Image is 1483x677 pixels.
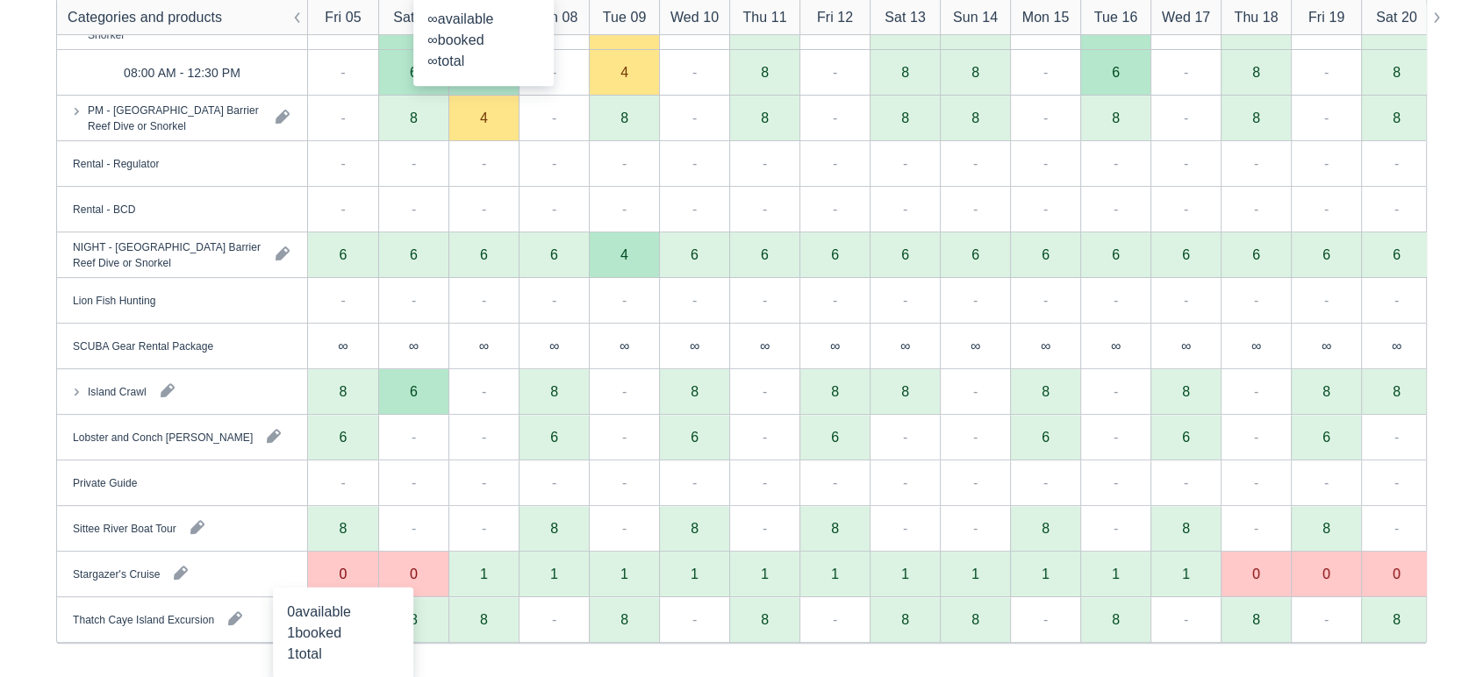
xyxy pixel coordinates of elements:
div: 1 [550,567,558,581]
div: 8 [1322,521,1330,535]
div: 1 [831,567,839,581]
div: - [1324,16,1329,37]
div: 0 [1361,552,1431,597]
div: - [552,61,556,82]
div: - [1254,289,1258,310]
div: 8 [901,65,909,79]
div: 6 [410,247,418,261]
div: - [692,107,697,128]
div: PM - [GEOGRAPHIC_DATA] Barrier Reef Dive or Snorkel [88,102,261,133]
div: - [1324,153,1329,174]
div: 8 [410,612,418,626]
div: 6 [1042,430,1050,444]
div: - [1394,198,1399,219]
div: - [692,472,697,493]
div: - [1184,153,1188,174]
div: 1 [1182,567,1190,581]
div: 6 [1010,415,1080,460]
div: - [1394,289,1399,310]
div: - [973,198,978,219]
div: 6 [761,247,769,261]
div: - [763,153,767,174]
div: total [427,51,540,72]
div: 8 [691,521,699,535]
div: Categories and products [68,7,222,28]
div: - [692,153,697,174]
div: - [763,289,767,310]
div: Wed 10 [670,7,719,28]
div: 8 [799,506,870,552]
div: ∞ [971,338,980,353]
div: ∞ [940,324,1010,369]
div: 8 [940,597,1010,643]
div: Lion Fish Hunting [73,292,155,308]
div: NIGHT - [GEOGRAPHIC_DATA] Barrier Reef Dive or Snorkel [73,239,261,270]
div: ∞ [338,338,347,353]
div: 8 [971,65,979,79]
div: 8 [831,521,839,535]
div: - [412,153,416,174]
div: - [340,16,345,37]
div: 8 [620,110,628,125]
div: - [763,381,767,402]
div: 1 [971,567,979,581]
div: 8 [1252,612,1260,626]
div: - [903,198,907,219]
div: - [1043,289,1048,310]
div: ∞ [1221,324,1291,369]
div: Sat 20 [1376,7,1417,28]
div: 6 [799,415,870,460]
div: 1 [1080,552,1150,597]
div: - [1254,426,1258,447]
div: 8 [308,506,378,552]
div: 8 [901,384,909,398]
div: ∞ [448,324,519,369]
div: ∞ [830,338,840,353]
div: 8 [1182,521,1190,535]
div: 1 [1150,552,1221,597]
div: 0 [1221,552,1291,597]
div: Mon 15 [1022,7,1070,28]
div: - [1254,198,1258,219]
div: SCUBA Gear Rental Package [73,338,213,353]
div: ∞ [479,338,489,353]
div: - [1184,107,1188,128]
div: - [833,289,837,310]
div: 6 [1010,232,1080,278]
div: 6 [691,430,699,444]
div: ∞ [308,324,378,369]
div: - [340,153,345,174]
div: 6 [378,232,448,278]
div: 8 [1252,65,1260,79]
span: ∞ [427,53,438,68]
div: - [903,426,907,447]
div: 8 [1080,597,1150,643]
div: - [1043,16,1048,37]
div: 4 [589,232,659,278]
div: ∞ [1041,338,1050,353]
div: 8 [1221,50,1291,96]
div: 8 [340,384,347,398]
div: 8 [761,65,769,79]
div: 1 [448,552,519,597]
div: 6 [519,415,589,460]
div: - [622,426,627,447]
span: ∞ [427,32,438,47]
div: booked [427,30,540,51]
div: Tue 09 [603,7,647,28]
div: 1 [659,552,729,597]
div: - [1324,289,1329,310]
div: - [1324,61,1329,82]
div: 8 [1112,612,1120,626]
div: Fri 12 [817,7,853,28]
div: - [1043,198,1048,219]
div: - [340,107,345,128]
div: - [412,289,416,310]
div: 4 [620,247,628,261]
div: - [903,289,907,310]
div: 6 [659,415,729,460]
div: Sun 14 [953,7,998,28]
div: 0 [308,552,378,597]
div: 1 [480,567,488,581]
div: 8 [620,612,628,626]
